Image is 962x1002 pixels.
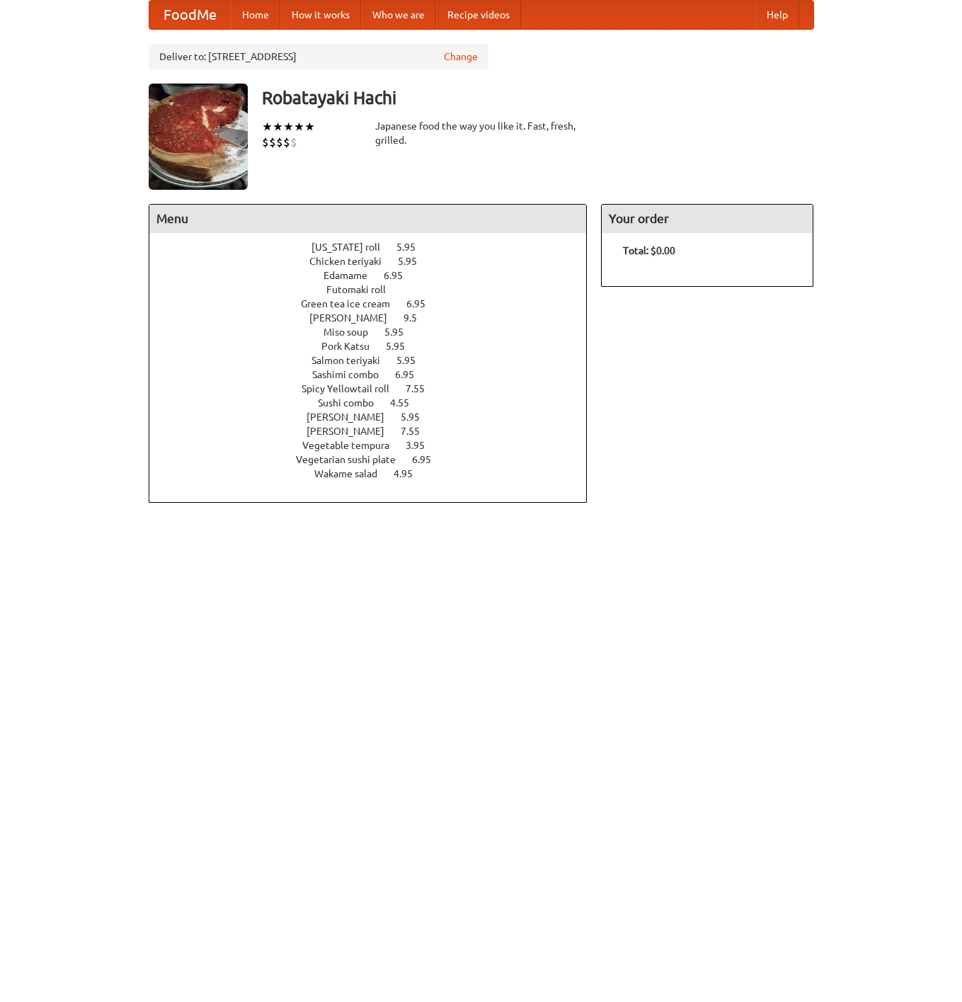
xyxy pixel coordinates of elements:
[307,426,399,437] span: [PERSON_NAME]
[290,135,297,150] li: $
[302,440,451,451] a: Vegetable tempura 3.95
[326,284,400,295] span: Futomaki roll
[321,341,431,352] a: Pork Katsu 5.95
[231,1,280,29] a: Home
[309,312,401,324] span: [PERSON_NAME]
[384,270,417,281] span: 6.95
[149,44,488,69] div: Deliver to: [STREET_ADDRESS]
[403,312,431,324] span: 9.5
[386,341,419,352] span: 5.95
[276,135,283,150] li: $
[307,411,446,423] a: [PERSON_NAME] 5.95
[406,298,440,309] span: 6.95
[309,256,443,267] a: Chicken teriyaki 5.95
[623,245,675,256] b: Total: $0.00
[262,84,814,112] h3: Robatayaki Hachi
[375,119,588,147] div: Japanese food the way you like it. Fast, fresh, grilled.
[309,312,443,324] a: [PERSON_NAME] 9.5
[302,383,403,394] span: Spicy Yellowtail roll
[318,397,388,409] span: Sushi combo
[314,468,439,479] a: Wakame salad 4.95
[311,241,442,253] a: [US_STATE] roll 5.95
[311,355,394,366] span: Salmon teriyaki
[395,369,428,380] span: 6.95
[323,326,382,338] span: Miso soup
[283,119,294,135] li: ★
[149,84,248,190] img: angular.jpg
[262,135,269,150] li: $
[312,369,440,380] a: Sashimi combo 6.95
[394,468,427,479] span: 4.95
[307,411,399,423] span: [PERSON_NAME]
[321,341,384,352] span: Pork Katsu
[602,205,813,233] h4: Your order
[396,241,430,253] span: 5.95
[311,355,442,366] a: Salmon teriyaki 5.95
[302,383,451,394] a: Spicy Yellowtail roll 7.55
[755,1,799,29] a: Help
[401,426,434,437] span: 7.55
[149,1,231,29] a: FoodMe
[296,454,457,465] a: Vegetarian sushi plate 6.95
[412,454,445,465] span: 6.95
[401,411,434,423] span: 5.95
[312,369,393,380] span: Sashimi combo
[323,270,429,281] a: Edamame 6.95
[273,119,283,135] li: ★
[294,119,304,135] li: ★
[384,326,418,338] span: 5.95
[304,119,315,135] li: ★
[149,205,587,233] h4: Menu
[323,270,382,281] span: Edamame
[314,468,391,479] span: Wakame salad
[406,383,439,394] span: 7.55
[283,135,290,150] li: $
[406,440,439,451] span: 3.95
[296,454,410,465] span: Vegetarian sushi plate
[361,1,436,29] a: Who we are
[323,326,430,338] a: Miso soup 5.95
[301,298,404,309] span: Green tea ice cream
[396,355,430,366] span: 5.95
[326,284,426,295] a: Futomaki roll
[307,426,446,437] a: [PERSON_NAME] 7.55
[444,50,478,64] a: Change
[390,397,423,409] span: 4.55
[269,135,276,150] li: $
[311,241,394,253] span: [US_STATE] roll
[436,1,521,29] a: Recipe videos
[301,298,452,309] a: Green tea ice cream 6.95
[262,119,273,135] li: ★
[302,440,403,451] span: Vegetable tempura
[318,397,435,409] a: Sushi combo 4.55
[280,1,361,29] a: How it works
[309,256,396,267] span: Chicken teriyaki
[398,256,431,267] span: 5.95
